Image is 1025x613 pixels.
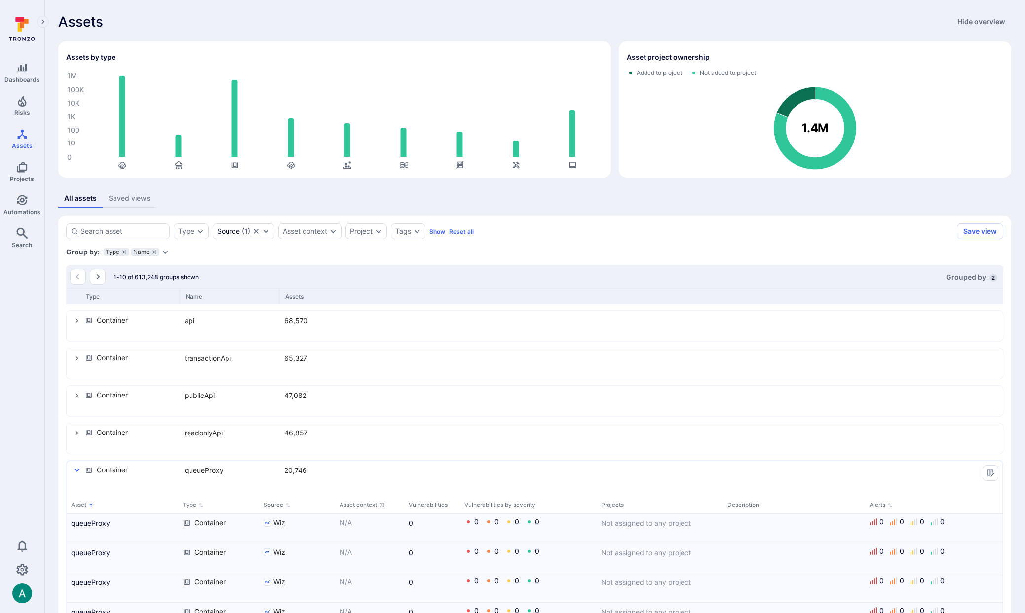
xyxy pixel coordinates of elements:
[185,353,278,363] div: transactionApi
[12,583,32,603] div: Arjan Dehar
[97,390,128,400] span: Container
[80,226,165,236] input: Search asset
[460,543,597,573] div: Cell for Vulnerabilities by severity
[866,514,1002,543] div: Cell for Alerts
[870,501,893,509] button: Sort by Alerts
[494,547,499,555] a: 0
[989,274,997,282] span: 2
[67,126,79,134] text: 100
[340,547,401,557] p: N/A
[273,547,285,557] span: Wiz
[273,577,285,587] span: Wiz
[194,577,226,587] span: Container
[186,293,279,300] div: Name
[12,142,33,149] span: Assets
[64,193,97,203] div: All assets
[409,501,456,509] div: Vulnerabilities
[336,573,405,602] div: Cell for Asset context
[449,228,474,235] button: Reset all
[90,269,106,285] button: Go to the next page
[601,501,720,509] div: Projects
[70,269,86,285] button: Go to the previous page
[879,518,884,526] div: 0
[71,547,175,558] a: queueProxy
[940,518,945,526] div: 0
[405,543,460,573] div: Cell for Vulnerabilities
[104,248,169,256] div: grouping parameters
[727,501,861,509] div: Description
[131,248,159,256] div: Name
[379,502,385,508] div: Automatically discovered context associated with the asset
[262,227,270,235] button: Expand dropdown
[252,227,260,235] button: Clear selection
[67,514,179,543] div: Cell for Asset
[67,349,1002,378] div: ContainertransactionApi65,327
[284,428,334,438] div: 46,857
[39,18,46,26] i: Expand navigation menu
[106,249,119,255] span: Type
[283,227,327,235] button: Asset context
[866,543,1002,573] div: Cell for Alerts
[217,227,240,235] div: Source
[429,228,445,235] button: Show
[340,518,401,528] p: N/A
[474,577,479,585] a: 0
[515,577,519,585] a: 0
[601,519,691,527] span: Not assigned to any project
[940,547,945,555] div: 0
[946,273,989,281] span: Grouped by:
[97,465,128,475] span: Container
[413,227,421,235] button: Expand dropdown
[464,501,593,509] div: Vulnerabilities by severity
[97,353,128,362] span: Container
[284,465,334,475] div: 20,746
[597,514,724,543] div: Cell for Projects
[627,52,710,62] h2: Asset project ownership
[535,547,539,555] a: 0
[395,227,411,235] button: Tags
[494,517,499,526] a: 0
[179,573,260,602] div: Cell for Type
[535,577,539,585] a: 0
[50,34,1011,178] div: Assets overview
[284,353,334,363] div: 65,327
[957,223,1003,239] button: Save view
[350,227,373,235] div: Project
[866,573,1002,602] div: Cell for Alerts
[264,501,291,509] button: Sort by Source
[185,315,278,325] div: api
[37,16,49,28] button: Expand navigation menu
[601,578,691,586] span: Not assigned to any project
[723,514,865,543] div: Cell for Description
[109,193,151,203] div: Saved views
[133,249,150,255] span: Name
[10,175,34,182] span: Projects
[88,500,94,510] p: Sorted by: Alphabetically (A-Z)
[273,518,285,528] span: Wiz
[114,273,199,281] span: 1-10 of 613,248 groups shown
[71,501,94,509] button: Sort by Asset
[340,577,401,587] p: N/A
[58,189,1011,208] div: assets tabs
[284,390,334,400] div: 47,082
[494,577,499,585] a: 0
[723,573,865,602] div: Cell for Description
[723,543,865,573] div: Cell for Description
[66,247,100,257] span: Group by:
[597,573,724,602] div: Cell for Projects
[879,577,884,585] div: 0
[460,573,597,602] div: Cell for Vulnerabilities by severity
[67,386,1002,416] div: ContainerpublicApi47,082
[161,248,169,256] button: Expand dropdown
[67,573,179,602] div: Cell for Asset
[67,311,1002,341] div: Containerapi68,570
[194,547,226,557] span: Container
[67,85,84,94] text: 100K
[983,465,998,481] button: Manage columns
[515,517,519,526] a: 0
[185,465,278,475] div: queueProxy
[213,223,274,239] div: Wiz
[66,52,115,62] h2: Assets by type
[97,428,128,437] span: Container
